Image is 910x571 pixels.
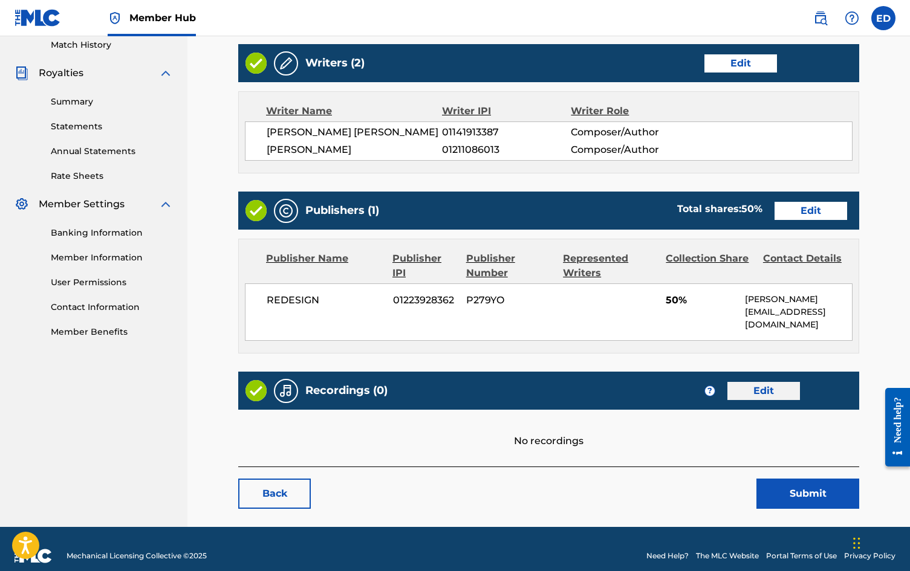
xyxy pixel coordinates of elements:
p: [PERSON_NAME] [745,293,852,306]
span: 50% [666,293,736,308]
div: Widget de chat [850,513,910,571]
a: Contact Information [51,301,173,314]
a: Annual Statements [51,145,173,158]
img: Recordings [279,384,293,398]
span: 50 % [741,203,762,215]
a: Member Information [51,251,173,264]
span: REDESIGN [267,293,384,308]
a: Public Search [808,6,833,30]
span: Royalties [39,66,83,80]
img: Publishers [279,204,293,218]
a: Summary [51,95,173,108]
span: [PERSON_NAME] [PERSON_NAME] [267,125,442,140]
a: Privacy Policy [844,550,895,561]
a: The MLC Website [696,550,759,561]
div: Contact Details [763,251,851,280]
div: Total shares: [677,202,762,216]
img: Valid [245,53,267,74]
img: Royalties [15,66,29,80]
span: Member Hub [129,11,196,25]
p: [EMAIL_ADDRESS][DOMAIN_NAME] [745,306,852,331]
a: Edit [727,382,800,400]
div: Help [840,6,864,30]
span: [PERSON_NAME] [267,143,442,157]
div: Collection Share [666,251,754,280]
img: Valid [245,200,267,221]
h5: Recordings (0) [305,384,388,398]
img: Valid [245,380,267,401]
img: search [813,11,828,25]
a: Match History [51,39,173,51]
a: Edit [704,54,777,73]
img: MLC Logo [15,9,61,27]
h5: Publishers (1) [305,204,379,218]
span: ? [705,386,715,396]
span: Composer/Author [571,125,688,140]
a: Need Help? [646,550,689,561]
iframe: Resource Center [876,379,910,476]
span: 01141913387 [442,125,571,140]
span: P279YO [466,293,554,308]
span: Member Settings [39,197,125,211]
div: Represented Writers [563,251,657,280]
a: Rate Sheets [51,170,173,182]
img: help [845,11,859,25]
img: Member Settings [15,197,29,211]
span: 01211086013 [442,143,571,157]
span: Mechanical Licensing Collective © 2025 [67,550,207,561]
a: Portal Terms of Use [766,550,837,561]
a: Back [238,479,311,509]
a: Member Benefits [51,326,173,338]
div: Publisher IPI [392,251,457,280]
div: Writer Role [571,104,688,118]
img: Top Rightsholder [108,11,122,25]
img: expand [158,66,173,80]
div: Writer IPI [442,104,571,118]
span: Composer/Author [571,143,688,157]
iframe: Chat Widget [850,513,910,571]
a: Banking Information [51,227,173,239]
a: Statements [51,120,173,133]
a: Edit [775,202,847,220]
h5: Writers (2) [305,56,365,70]
img: Writers [279,56,293,71]
span: 01223928362 [393,293,457,308]
div: User Menu [871,6,895,30]
button: Submit [756,479,859,509]
img: expand [158,197,173,211]
div: Arrastrar [853,525,860,561]
a: User Permissions [51,276,173,289]
div: Publisher Number [466,251,554,280]
div: No recordings [238,410,859,448]
div: Writer Name [266,104,442,118]
div: Publisher Name [266,251,383,280]
img: logo [15,549,52,563]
